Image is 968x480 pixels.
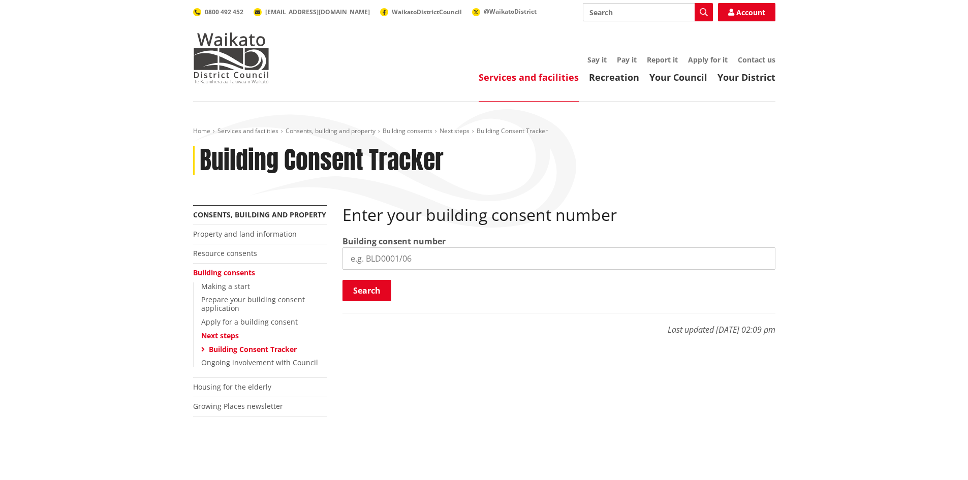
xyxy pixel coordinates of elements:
h2: Enter your building consent number [342,205,775,225]
a: [EMAIL_ADDRESS][DOMAIN_NAME] [254,8,370,16]
span: WaikatoDistrictCouncil [392,8,462,16]
a: Apply for a building consent [201,317,298,327]
h1: Building Consent Tracker [200,146,444,175]
a: Your Council [649,71,707,83]
a: Growing Places newsletter [193,401,283,411]
a: Services and facilities [479,71,579,83]
a: Building consents [193,268,255,277]
a: Recreation [589,71,639,83]
span: 0800 492 452 [205,8,243,16]
span: Building Consent Tracker [477,126,548,135]
a: Account [718,3,775,21]
a: Report it [647,55,678,65]
label: Building consent number [342,235,446,247]
a: Next steps [201,331,239,340]
a: Property and land information [193,229,297,239]
a: Pay it [617,55,637,65]
a: Making a start [201,281,250,291]
a: Services and facilities [217,126,278,135]
a: Apply for it [688,55,728,65]
a: @WaikatoDistrict [472,7,537,16]
p: Last updated [DATE] 02:09 pm [342,313,775,336]
a: Resource consents [193,248,257,258]
a: Prepare your building consent application [201,295,305,313]
button: Search [342,280,391,301]
a: Consents, building and property [286,126,376,135]
a: Building Consent Tracker [209,344,297,354]
a: Building consents [383,126,432,135]
a: Consents, building and property [193,210,326,219]
a: Home [193,126,210,135]
nav: breadcrumb [193,127,775,136]
a: Next steps [440,126,470,135]
a: Your District [717,71,775,83]
a: 0800 492 452 [193,8,243,16]
span: @WaikatoDistrict [484,7,537,16]
a: Contact us [738,55,775,65]
input: e.g. BLD0001/06 [342,247,775,270]
img: Waikato District Council - Te Kaunihera aa Takiwaa o Waikato [193,33,269,83]
a: Ongoing involvement with Council [201,358,318,367]
a: WaikatoDistrictCouncil [380,8,462,16]
input: Search input [583,3,713,21]
a: Say it [587,55,607,65]
span: [EMAIL_ADDRESS][DOMAIN_NAME] [265,8,370,16]
a: Housing for the elderly [193,382,271,392]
